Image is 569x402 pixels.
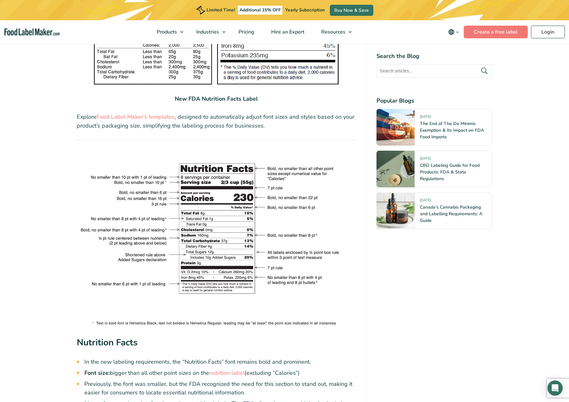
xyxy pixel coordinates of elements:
span: Industries [194,28,220,35]
strong: Nutrition Facts [77,336,138,349]
a: Food Label Maker homepage [4,28,60,36]
input: Search articles... [376,64,492,78]
button: Change language [444,26,464,38]
h4: Search the Blog [376,52,492,60]
span: [DATE] [420,114,431,122]
a: Create a free label [464,26,528,38]
li: Previously, the font was smaller, but the FDA recognized the need for this section to stand out, ... [84,380,356,397]
a: CBD Labeling Guide for Food Products: FDA & State Regulations [420,162,480,182]
h4: Popular Blogs [376,97,492,105]
strong: Font size: [84,369,110,377]
a: Buy Now & Save [330,5,373,16]
li: In the new labeling requirements, the “Nutrition Facts” font remains bold and prominent. [84,358,356,366]
a: Products [148,20,186,44]
div: Open Intercom Messenger [547,380,563,396]
span: [DATE] [420,156,431,163]
span: Yearly Subscription [285,7,325,13]
a: nutrition label [209,369,245,377]
span: Hire an Expert [269,28,305,35]
a: Login [531,26,565,38]
span: Additional 15% OFF [238,6,283,15]
a: Industries [188,20,229,44]
span: [DATE] [420,198,431,205]
span: Resources [319,28,346,35]
a: The End of The De Minimis Exemption & Its Impact on FDA Food Imports [420,121,484,140]
span: Pricing [237,28,255,35]
li: bigger than all other point sizes on the (excluding “Calories”) [84,369,356,377]
a: Canada’s Cannabis Packaging and Labelling Requirements: A Guide [420,204,482,223]
a: Hire an Expert [263,20,311,44]
a: Food Label Maker’s templates [96,113,175,121]
a: Pricing [230,20,261,44]
img: The new FDA Nutrition Facts Label with descriptions fo the font style and size of different eleme... [77,139,356,327]
span: Limited Time! [206,7,235,13]
a: Resources [313,20,355,44]
strong: New FDA Nutrition Facts Label [175,95,258,103]
span: Products [155,28,178,35]
p: Explore , designed to automatically adjust font sizes and styles based on your product’s packagin... [77,112,356,131]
